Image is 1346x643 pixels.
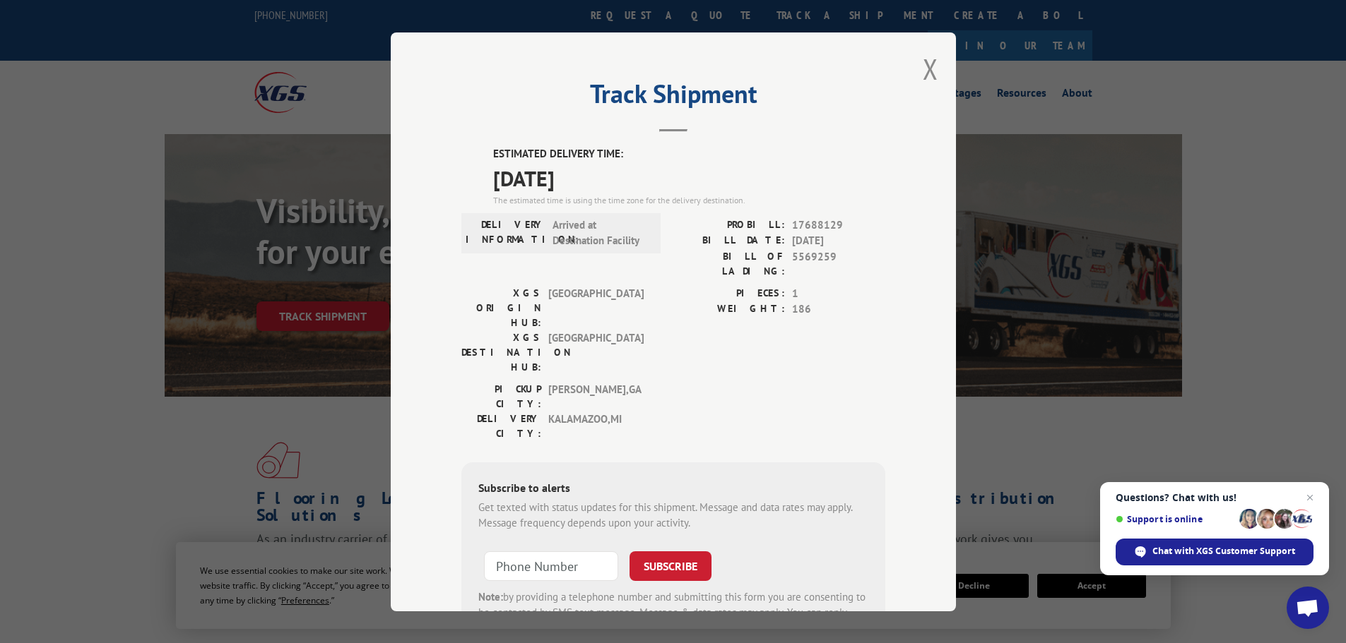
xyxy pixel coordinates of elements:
div: Open chat [1287,587,1329,629]
div: The estimated time is using the time zone for the delivery destination. [493,193,885,206]
div: by providing a telephone number and submitting this form you are consenting to be contacted by SM... [478,589,868,637]
label: XGS DESTINATION HUB: [461,330,541,374]
span: KALAMAZOO , MI [548,411,644,440]
span: Close chat [1301,489,1318,506]
strong: Note: [478,589,503,603]
span: Arrived at Destination Facility [553,217,648,248]
label: DELIVERY CITY: [461,411,541,440]
span: [DATE] [493,162,885,193]
label: BILL OF LADING: [673,248,785,278]
span: Chat with XGS Customer Support [1152,545,1295,558]
span: 17688129 [792,217,885,233]
input: Phone Number [484,551,618,580]
label: ESTIMATED DELIVERY TIME: [493,146,885,162]
label: XGS ORIGIN HUB: [461,285,541,330]
label: PROBILL: [673,217,785,233]
div: Chat with XGS Customer Support [1116,539,1313,565]
button: Close modal [923,50,938,88]
button: SUBSCRIBE [630,551,712,580]
label: DELIVERY INFORMATION: [466,217,545,248]
div: Subscribe to alerts [478,479,868,499]
label: WEIGHT: [673,301,785,318]
span: 1 [792,285,885,301]
label: BILL DATE: [673,233,785,249]
div: Get texted with status updates for this shipment. Message and data rates may apply. Message frequ... [478,499,868,531]
span: [PERSON_NAME] , GA [548,381,644,411]
span: [GEOGRAPHIC_DATA] [548,285,644,330]
h2: Track Shipment [461,84,885,111]
label: PIECES: [673,285,785,301]
span: 186 [792,301,885,318]
span: 5569259 [792,248,885,278]
span: [DATE] [792,233,885,249]
span: Support is online [1116,514,1234,524]
label: PICKUP CITY: [461,381,541,411]
span: [GEOGRAPHIC_DATA] [548,330,644,374]
span: Questions? Chat with us! [1116,492,1313,503]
